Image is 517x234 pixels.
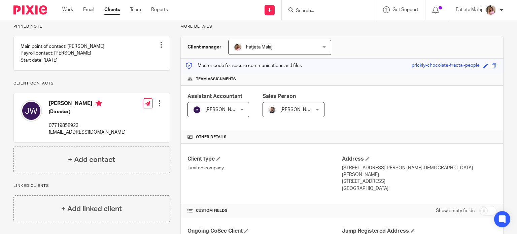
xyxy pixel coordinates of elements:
[187,156,342,163] h4: Client type
[280,107,317,112] span: [PERSON_NAME]
[186,62,302,69] p: Master code for secure communications and files
[456,6,482,13] p: Fatjeta Malaj
[180,24,504,29] p: More details
[49,129,126,136] p: [EMAIL_ADDRESS][DOMAIN_NAME]
[187,94,242,99] span: Assistant Accountant
[187,44,221,51] h3: Client manager
[187,165,342,171] p: Limited company
[485,5,496,15] img: MicrosoftTeams-image%20(5).png
[246,45,272,49] span: Fatjeta Malaj
[49,100,126,108] h4: [PERSON_NAME]
[61,204,122,214] h4: + Add linked client
[412,62,480,70] div: prickly-chocolate-fractal-people
[205,107,242,112] span: [PERSON_NAME]
[13,24,170,29] p: Pinned note
[263,94,296,99] span: Sales Person
[83,6,94,13] a: Email
[96,100,102,107] i: Primary
[49,108,126,115] h5: (Director)
[193,106,201,114] img: svg%3E
[342,178,496,185] p: [STREET_ADDRESS]
[68,155,115,165] h4: + Add contact
[49,122,126,129] p: 07719858923
[62,6,73,13] a: Work
[436,207,475,214] label: Show empty fields
[13,5,47,14] img: Pixie
[342,185,496,192] p: [GEOGRAPHIC_DATA]
[234,43,242,51] img: MicrosoftTeams-image%20(5).png
[13,81,170,86] p: Client contacts
[104,6,120,13] a: Clients
[295,8,356,14] input: Search
[151,6,168,13] a: Reports
[342,156,496,163] h4: Address
[13,183,170,189] p: Linked clients
[268,106,276,114] img: Matt%20Circle.png
[392,7,418,12] span: Get Support
[130,6,141,13] a: Team
[196,76,236,82] span: Team assignments
[187,208,342,213] h4: CUSTOM FIELDS
[342,165,496,178] p: [STREET_ADDRESS][PERSON_NAME][DEMOGRAPHIC_DATA][PERSON_NAME]
[196,134,227,140] span: Other details
[21,100,42,122] img: svg%3E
